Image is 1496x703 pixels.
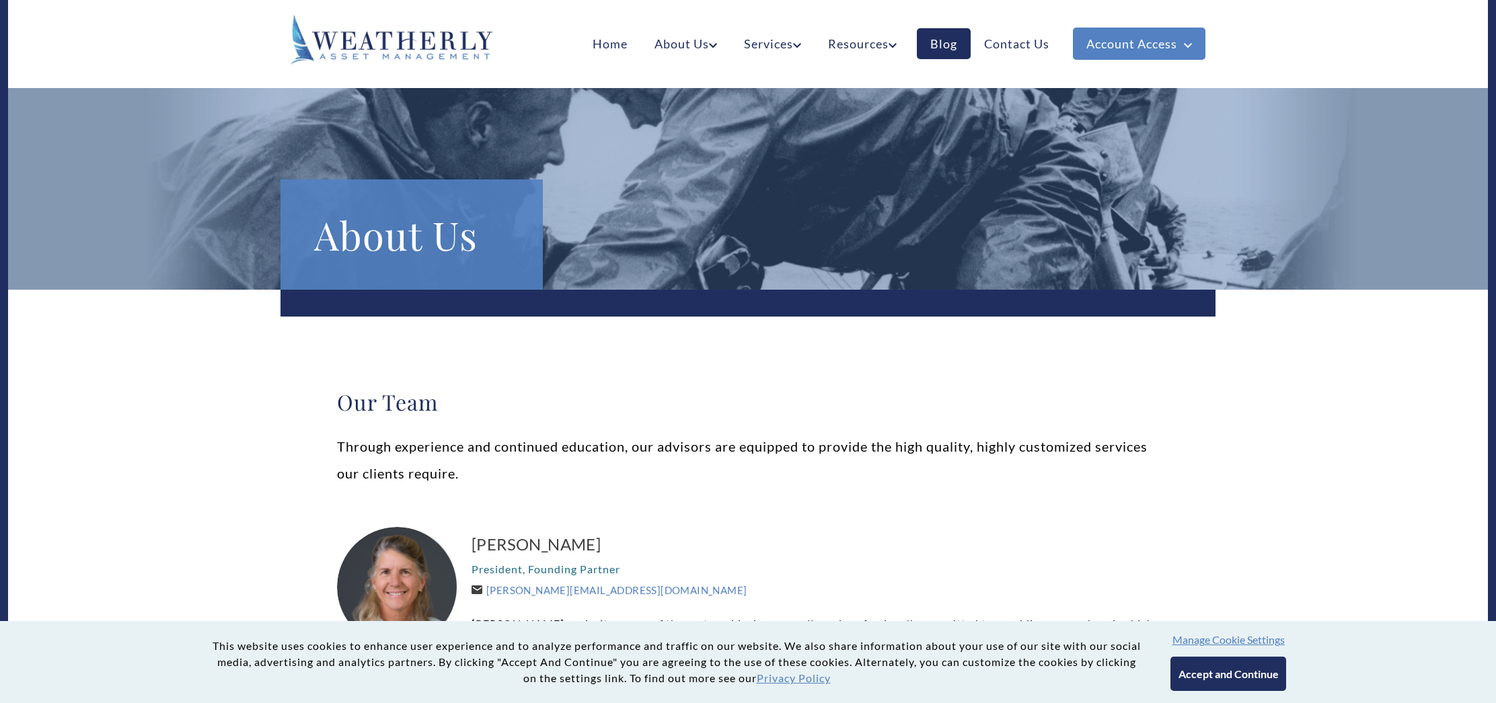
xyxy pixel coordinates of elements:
a: Contact Us [971,28,1063,59]
a: Account Access [1073,28,1205,60]
p: President, Founding Partner [472,559,1159,580]
a: [PERSON_NAME][EMAIL_ADDRESS][DOMAIN_NAME] [472,584,747,596]
a: Services [731,28,815,59]
h1: About Us [314,213,509,256]
a: Privacy Policy [757,671,831,684]
p: Through experience and continued education, our advisors are equipped to provide the high quality... [337,433,1159,487]
a: Resources [815,28,910,59]
button: Accept and Continue [1170,657,1285,691]
a: Home [579,28,641,59]
button: Manage Cookie Settings [1172,633,1285,646]
h2: Our Team [337,388,1159,415]
img: Weatherly [291,15,492,65]
p: This website uses cookies to enhance user experience and to analyze performance and traffic on ou... [210,638,1144,686]
p: [PERSON_NAME], majority owner of the partnership, is personally and professionally committed to p... [472,613,1159,656]
a: [PERSON_NAME] [472,534,1159,555]
a: Blog [917,28,971,59]
a: About Us [641,28,731,59]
